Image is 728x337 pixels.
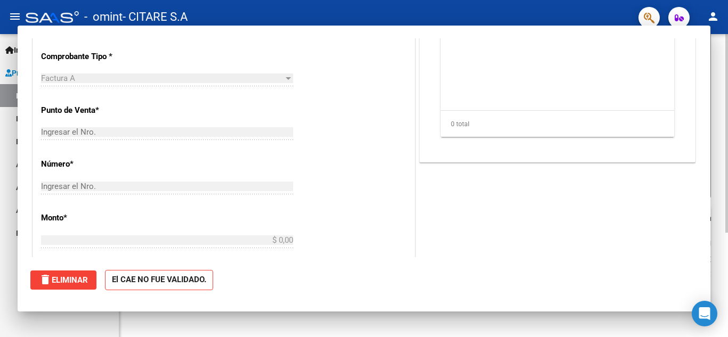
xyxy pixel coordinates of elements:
[9,10,21,23] mat-icon: menu
[41,73,75,83] span: Factura A
[30,270,96,290] button: Eliminar
[41,51,151,63] p: Comprobante Tipo *
[5,44,33,56] span: Inicio
[41,212,151,224] p: Monto
[692,301,717,326] div: Open Intercom Messenger
[41,158,151,170] p: Número
[105,270,213,291] strong: El CAE NO FUE VALIDADO.
[5,67,102,79] span: Prestadores / Proveedores
[41,104,151,117] p: Punto de Venta
[707,10,719,23] mat-icon: person
[39,275,88,285] span: Eliminar
[84,5,123,29] span: - omint
[441,111,674,137] div: 0 total
[39,273,52,286] mat-icon: delete
[123,5,188,29] span: - CITARE S.A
